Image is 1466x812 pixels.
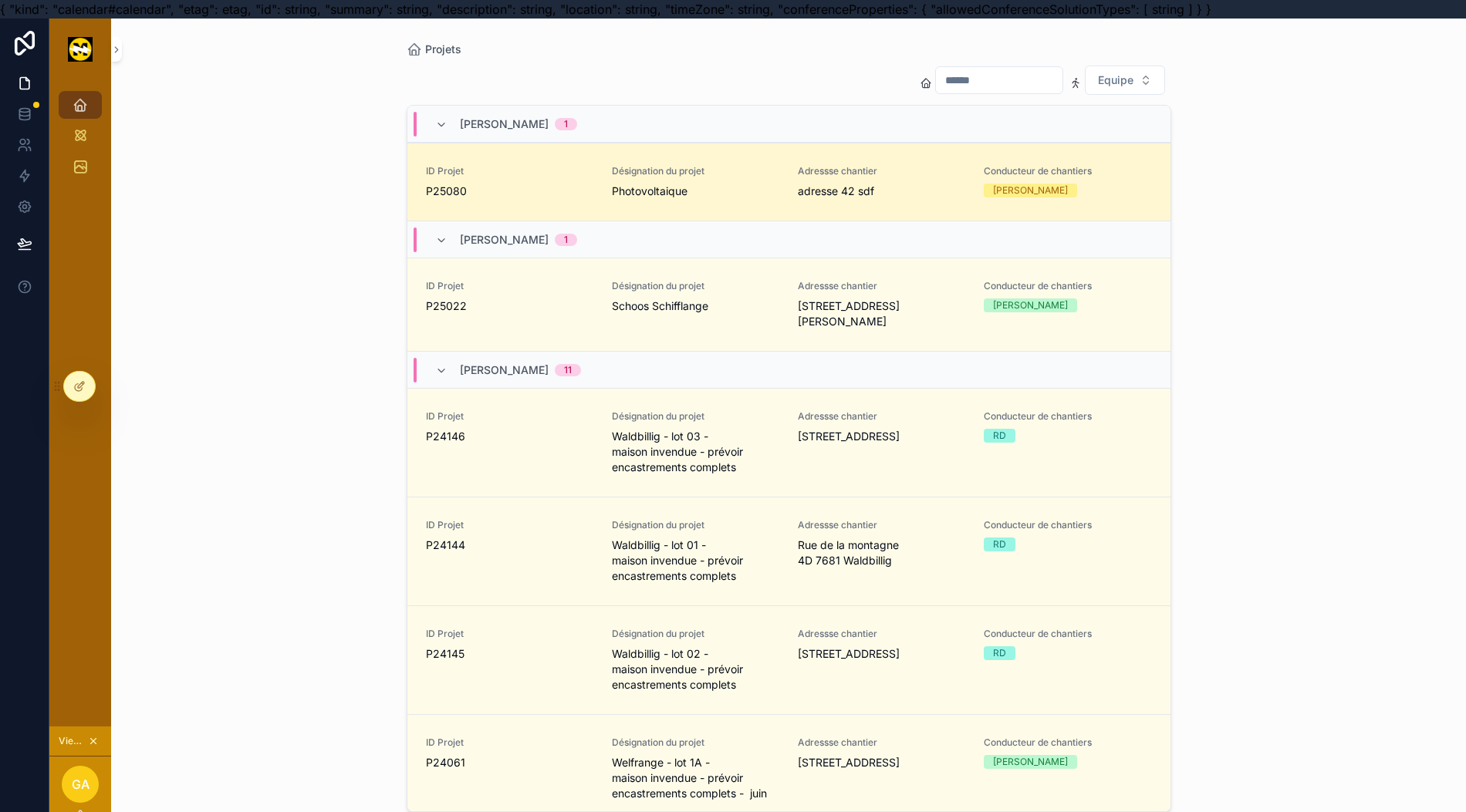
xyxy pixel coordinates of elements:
span: Conducteur de chantiers [984,410,1151,423]
span: ID Projet [426,280,593,292]
img: App logo [68,37,93,62]
a: Projets [407,42,461,57]
span: ID Projet [426,736,593,749]
span: P24144 [426,537,593,553]
span: GA [72,775,90,793]
div: [PERSON_NAME] [993,298,1068,312]
span: Désignation du projet [612,165,779,177]
span: [PERSON_NAME] [460,362,549,378]
div: RD [993,646,1006,660]
span: Rue de la montagne 4D 7681 Waldbillig [798,537,965,568]
span: Conducteur de chantiers [984,280,1151,292]
span: Photovoltaique [612,184,779,199]
span: Adressse chantier [798,280,965,292]
span: Waldbillig - lot 02 - maison invendue - prévoir encastrements complets [612,646,779,692]
span: [STREET_ADDRESS] [798,646,965,662]
span: Adressse chantier [798,410,965,423]
span: P24061 [426,755,593,770]
a: ID ProjetP24144Désignation du projetWaldbillig - lot 01 - maison invendue - prévoir encastrements... [407,497,1170,605]
span: Désignation du projet [612,519,779,531]
div: scrollable content [49,80,111,200]
span: Désignation du projet [612,736,779,749]
a: ID ProjetP24146Désignation du projetWaldbillig - lot 03 - maison invendue - prévoir encastrements... [407,388,1170,497]
span: adresse 42 sdf [798,184,965,199]
span: ID Projet [426,519,593,531]
span: Waldbillig - lot 03 - maison invendue - prévoir encastrements complets [612,429,779,475]
span: ID Projet [426,410,593,423]
span: ID Projet [426,628,593,640]
span: Adressse chantier [798,519,965,531]
span: [STREET_ADDRESS] [798,429,965,444]
a: ID ProjetP24145Désignation du projetWaldbillig - lot 02 - maison invendue - prévoir encastrements... [407,605,1170,714]
span: ID Projet [426,165,593,177]
div: 11 [564,364,572,376]
span: Adressse chantier [798,628,965,640]
span: [PERSON_NAME] [460,232,549,248]
span: Schoos Schifflange [612,298,779,314]
span: P25022 [426,298,593,314]
a: ID ProjetP25080Désignation du projetPhotovoltaiqueAdressse chantieradresse 42 sdfConducteur de ch... [407,143,1170,221]
span: Welfrange - lot 1A - maison invendue - prévoir encastrements complets - juin [612,755,779,801]
div: 1 [564,234,568,246]
span: Conducteur de chantiers [984,736,1151,749]
button: Select Button [1085,66,1165,95]
span: Projets [425,42,461,57]
span: Adressse chantier [798,736,965,749]
div: [PERSON_NAME] [993,755,1068,769]
a: ID ProjetP25022Désignation du projetSchoos SchifflangeAdressse chantier[STREET_ADDRESS][PERSON_NA... [407,258,1170,351]
div: [PERSON_NAME] [993,184,1068,197]
span: [STREET_ADDRESS][PERSON_NAME] [798,298,965,329]
span: [STREET_ADDRESS] [798,755,965,770]
div: RD [993,537,1006,551]
span: [PERSON_NAME] [460,116,549,132]
span: Désignation du projet [612,280,779,292]
span: Conducteur de chantiers [984,519,1151,531]
span: Conducteur de chantiers [984,165,1151,177]
span: Désignation du projet [612,410,779,423]
span: P24146 [426,429,593,444]
span: Conducteur de chantiers [984,628,1151,640]
span: Désignation du projet [612,628,779,640]
span: P25080 [426,184,593,199]
span: Viewing as Gauthier [59,735,85,747]
span: Equipe [1098,72,1133,88]
div: 1 [564,118,568,130]
span: Waldbillig - lot 01 - maison invendue - prévoir encastrements complets [612,537,779,584]
span: P24145 [426,646,593,662]
span: Adressse chantier [798,165,965,177]
div: RD [993,429,1006,443]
